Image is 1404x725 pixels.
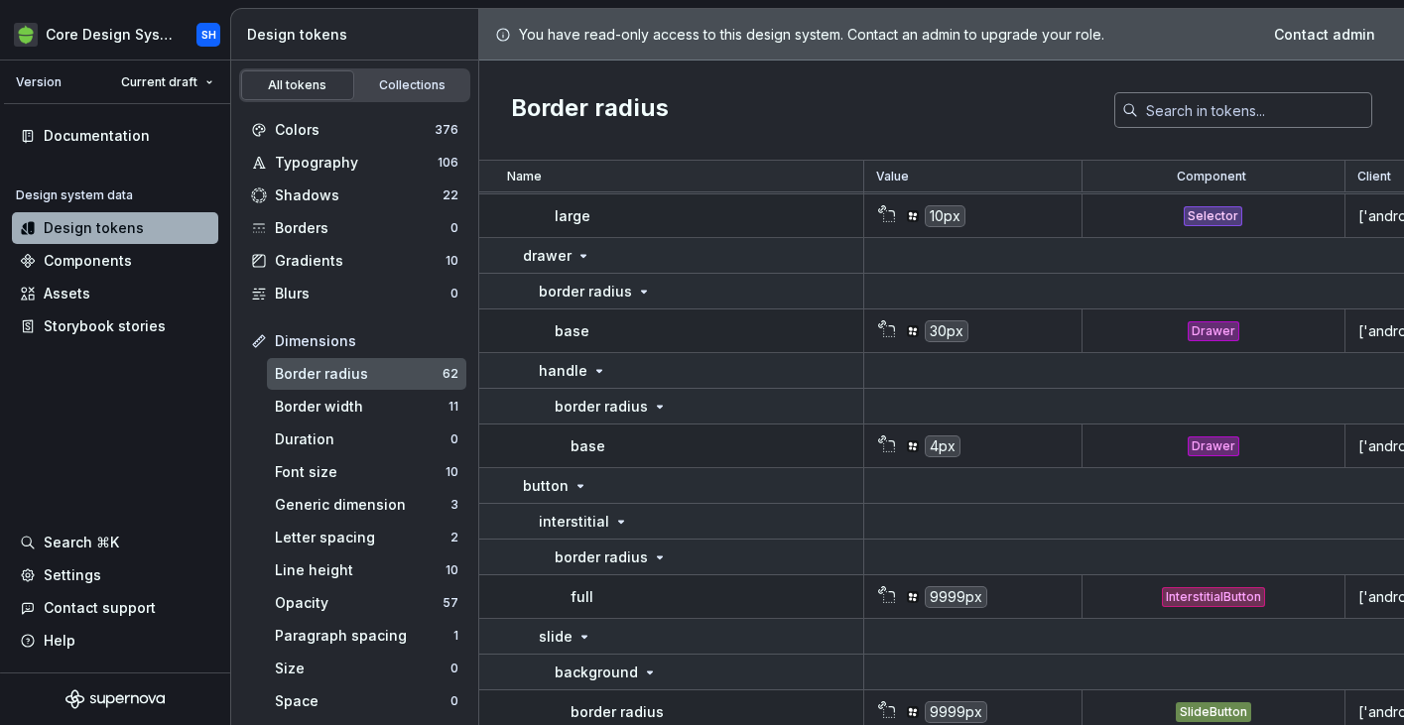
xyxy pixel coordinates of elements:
[523,476,569,496] p: button
[1176,702,1251,722] div: SlideButton
[267,423,466,455] a: Duration0
[519,25,1104,45] p: You have read-only access to this design system. Contact an admin to upgrade your role.
[243,114,466,146] a: Colors376
[12,212,218,244] a: Design tokens
[1274,25,1375,45] span: Contact admin
[450,431,458,447] div: 0
[275,528,450,547] div: Letter spacing
[44,533,119,552] div: Search ⌘K
[247,25,470,45] div: Design tokens
[450,661,458,676] div: 0
[1184,206,1242,226] div: Selector
[267,391,466,423] a: Border width11
[1188,436,1239,456] div: Drawer
[275,331,458,351] div: Dimensions
[12,559,218,591] a: Settings
[925,586,987,608] div: 9999px
[446,562,458,578] div: 10
[275,397,448,417] div: Border width
[16,187,133,203] div: Design system data
[243,212,466,244] a: Borders0
[267,620,466,652] a: Paragraph spacing1
[14,23,38,47] img: 236da360-d76e-47e8-bd69-d9ae43f958f1.png
[275,284,450,303] div: Blurs
[44,218,144,238] div: Design tokens
[925,205,965,227] div: 10px
[267,489,466,521] a: Generic dimension3
[4,13,226,56] button: Core Design SystemSH
[275,659,450,678] div: Size
[243,147,466,179] a: Typography106
[571,702,664,722] p: border radius
[275,153,438,173] div: Typography
[16,74,62,90] div: Version
[438,155,458,171] div: 106
[44,316,166,336] div: Storybook stories
[44,284,90,303] div: Assets
[555,547,648,567] p: border radius
[275,218,450,238] div: Borders
[12,278,218,309] a: Assets
[44,631,75,651] div: Help
[450,530,458,545] div: 2
[267,456,466,488] a: Font size10
[507,169,542,184] p: Name
[443,187,458,203] div: 22
[555,321,589,341] p: base
[443,366,458,382] div: 62
[453,628,458,644] div: 1
[435,122,458,138] div: 376
[443,595,458,611] div: 57
[44,598,156,618] div: Contact support
[112,68,222,96] button: Current draft
[267,358,466,390] a: Border radius62
[571,436,605,456] p: base
[12,120,218,152] a: Documentation
[876,169,909,184] p: Value
[267,587,466,619] a: Opacity57
[248,77,347,93] div: All tokens
[267,685,466,717] a: Space0
[267,554,466,586] a: Line height10
[523,246,572,266] p: drawer
[275,626,453,646] div: Paragraph spacing
[275,185,443,205] div: Shadows
[267,653,466,684] a: Size0
[275,462,446,482] div: Font size
[539,282,632,302] p: border radius
[243,278,466,309] a: Blurs0
[363,77,462,93] div: Collections
[1177,169,1246,184] p: Component
[539,361,587,381] p: handle
[539,627,573,647] p: slide
[1162,587,1265,607] div: InterstitialButton
[275,593,443,613] div: Opacity
[243,245,466,277] a: Gradients10
[12,592,218,624] button: Contact support
[446,464,458,480] div: 10
[275,251,446,271] div: Gradients
[450,286,458,302] div: 0
[275,691,450,711] div: Space
[267,522,466,553] a: Letter spacing2
[44,251,132,271] div: Components
[275,429,450,449] div: Duration
[448,399,458,415] div: 11
[121,74,197,90] span: Current draft
[571,587,593,607] p: full
[450,220,458,236] div: 0
[450,497,458,513] div: 3
[925,320,968,342] div: 30px
[201,27,216,43] div: SH
[12,310,218,342] a: Storybook stories
[555,206,590,226] p: large
[46,25,173,45] div: Core Design System
[12,527,218,558] button: Search ⌘K
[1188,321,1239,341] div: Drawer
[511,92,669,128] h2: Border radius
[925,701,987,723] div: 9999px
[1357,169,1391,184] p: Client
[65,689,165,709] svg: Supernova Logo
[243,180,466,211] a: Shadows22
